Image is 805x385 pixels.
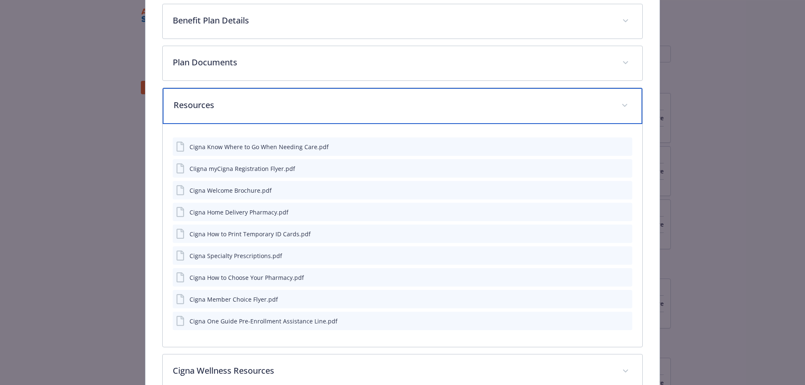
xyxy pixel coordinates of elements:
button: download file [608,317,615,326]
div: Cigna One Guide Pre-Enrollment Assistance Line.pdf [190,317,338,326]
p: Plan Documents [173,56,613,69]
button: download file [608,251,615,260]
button: download file [608,142,615,151]
p: Resources [174,99,612,111]
button: preview file [621,142,629,151]
div: Cigna Home Delivery Pharmacy.pdf [190,208,288,217]
div: Benefit Plan Details [163,4,643,39]
button: download file [608,273,615,282]
div: Resources [163,88,643,124]
div: Cigna How to Print Temporary ID Cards.pdf [190,230,311,238]
div: Cigna Know Where to Go When Needing Care.pdf [190,142,329,151]
button: preview file [621,208,629,217]
div: Resources [163,124,643,347]
p: Cigna Wellness Resources [173,364,613,377]
div: Cigna Welcome Brochure.pdf [190,186,272,195]
button: download file [608,208,615,217]
button: preview file [621,230,629,238]
div: Cigna Member Choice Flyer.pdf [190,295,278,304]
p: Benefit Plan Details [173,14,613,27]
button: preview file [621,186,629,195]
div: Cigna How to Choose Your Pharmacy.pdf [190,273,304,282]
div: Plan Documents [163,46,643,80]
button: download file [608,230,615,238]
button: download file [608,186,615,195]
button: preview file [621,317,629,326]
button: download file [608,295,615,304]
div: CIigna myCigna Registration Flyer.pdf [190,164,295,173]
button: preview file [621,295,629,304]
div: Cigna Specialty Prescriptions.pdf [190,251,282,260]
button: download file [608,164,615,173]
button: preview file [621,273,629,282]
button: preview file [621,251,629,260]
button: preview file [621,164,629,173]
